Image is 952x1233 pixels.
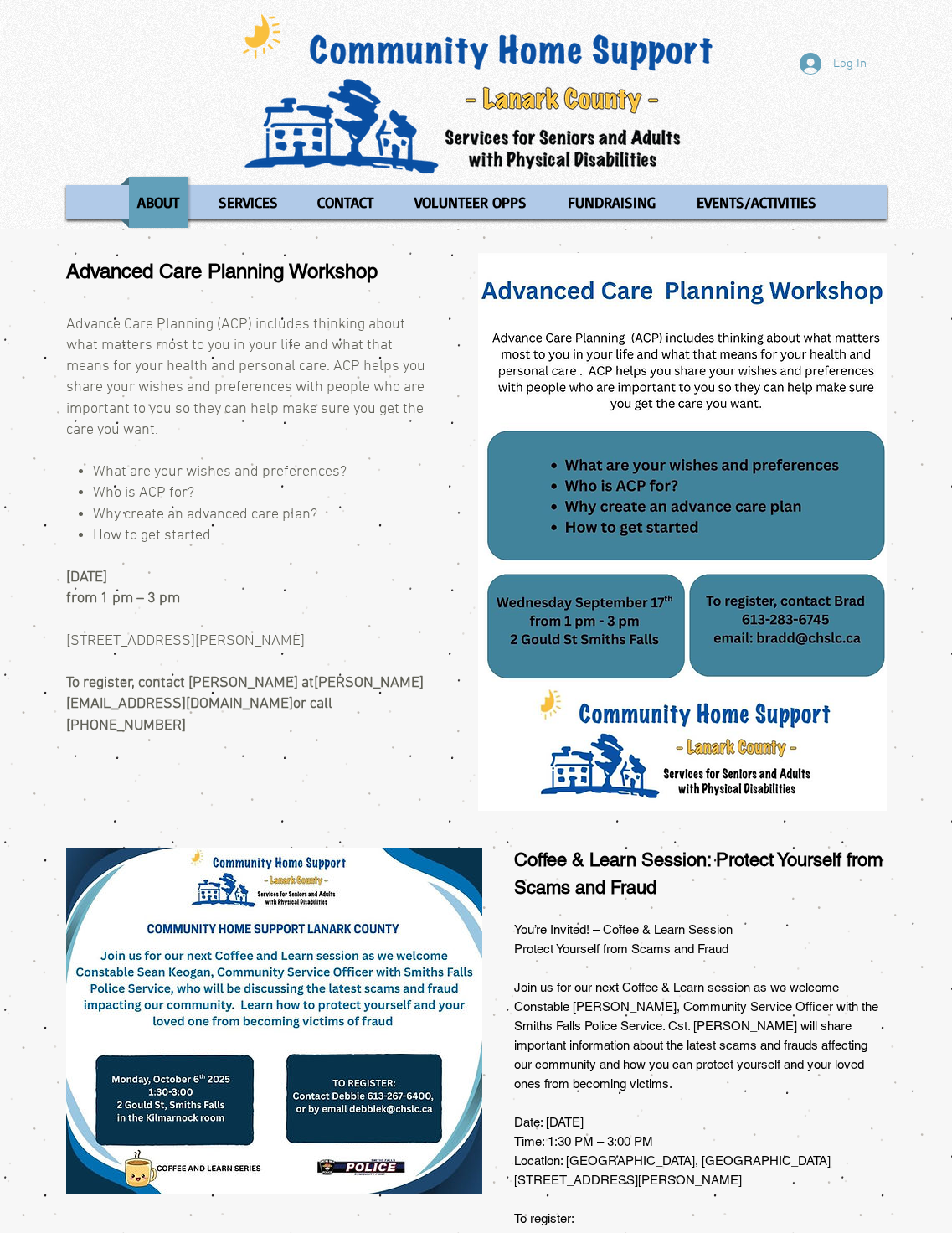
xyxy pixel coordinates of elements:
[130,177,187,228] p: ABOUT
[66,316,425,439] span: Advance Care Planning (ACP) includes thinking about what matters most to you in your life and wha...
[478,253,887,811] img: Advanced-Care-Planning-seminar.png
[827,55,872,73] span: Log In
[788,48,878,80] button: Log In
[66,569,180,607] span: [DATE] from 1 pm – 3 pm
[66,632,305,650] span: [STREET_ADDRESS][PERSON_NAME]
[689,177,824,228] p: EVENTS/ACTIVITIES
[677,177,836,228] a: EVENTS/ACTIVITIES
[310,177,381,228] p: CONTACT
[396,177,546,228] a: VOLUNTEER OPPS
[66,674,424,734] span: To register, contact [PERSON_NAME] at or call [PHONE_NUMBER]
[66,848,482,1194] img: lunchandlearn_october2025.jpg
[201,177,296,228] a: SERVICES
[560,177,663,228] p: FUNDRAISING
[514,849,883,898] span: Coffee & Learn Session: Protect Yourself from Scams and Fraud
[550,177,673,228] a: FUNDRAISING
[121,177,197,228] a: ABOUT
[93,506,317,524] span: Why create an advanced care plan?
[66,177,887,228] nav: Site
[300,177,392,228] a: CONTACT
[211,177,286,228] p: SERVICES
[407,177,534,228] p: VOLUNTEER OPPS
[66,260,378,282] span: Advanced Care Planning Workshop
[93,484,194,502] span: Who is ACP for?
[93,463,347,481] span: What are your wishes and preferences?
[93,527,211,544] span: How to get started ​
